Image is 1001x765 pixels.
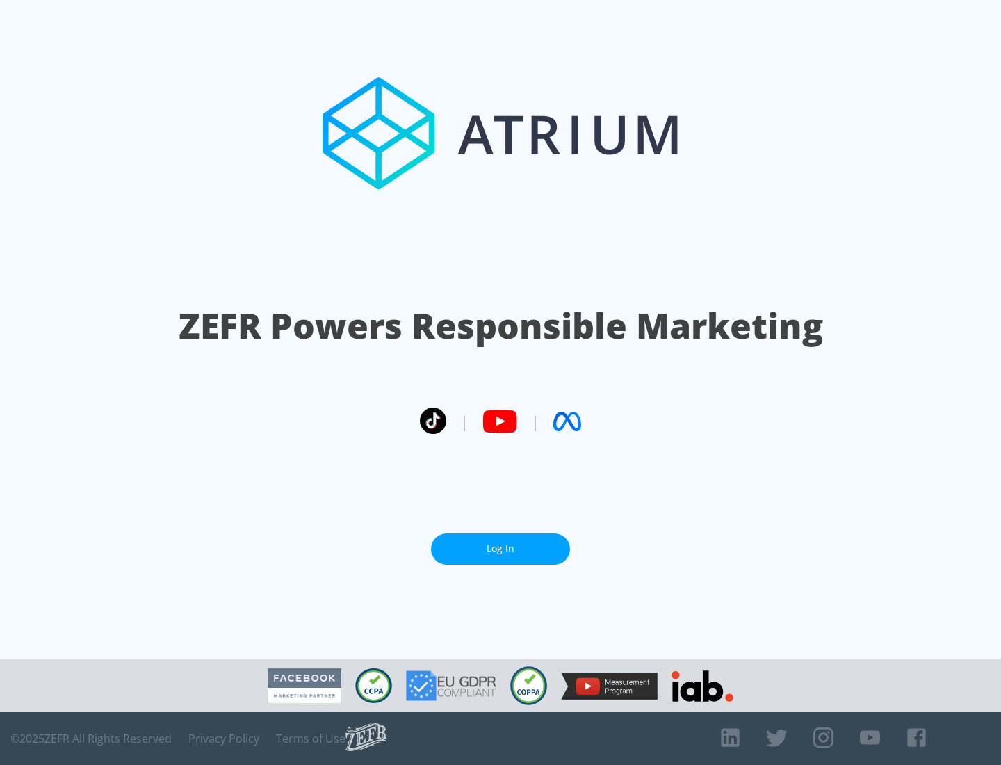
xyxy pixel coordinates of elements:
a: Log In [431,533,570,565]
span: | [531,411,539,432]
img: CCPA Compliant [355,668,392,703]
img: YouTube Measurement Program [561,673,658,700]
img: COPPA Compliant [510,666,547,705]
a: Terms of Use [276,732,345,746]
img: GDPR Compliant [406,670,496,701]
h1: ZEFR Powers Responsible Marketing [179,302,823,350]
a: Privacy Policy [188,732,259,746]
img: IAB [672,670,733,702]
span: | [460,411,469,432]
img: Facebook Marketing Partner [268,668,341,704]
span: © 2025 ZEFR All Rights Reserved [10,732,172,746]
